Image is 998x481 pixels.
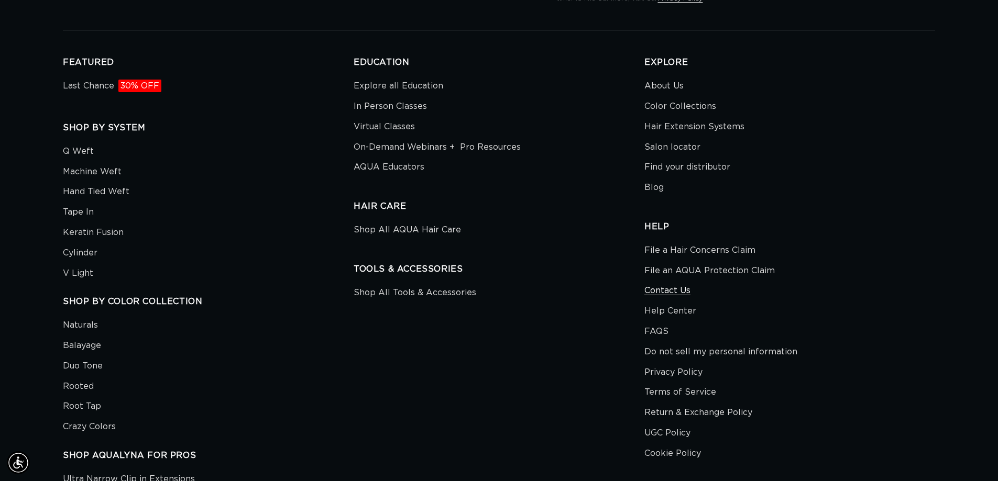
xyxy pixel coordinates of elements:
[644,301,696,321] a: Help Center
[118,80,161,92] span: 30% OFF
[354,96,427,117] a: In Person Classes
[354,264,644,275] h2: TOOLS & ACCESSORIES
[644,221,935,232] h2: HELP
[354,57,644,68] h2: EDUCATION
[644,261,775,281] a: File an AQUA Protection Claim
[63,122,354,133] h2: SHOP BY SYSTEM
[63,296,354,307] h2: SHOP BY COLOR COLLECTION
[644,362,703,383] a: Privacy Policy
[63,376,94,397] a: Rooted
[354,137,521,158] a: On-Demand Webinars + Pro Resources
[354,285,476,303] a: Shop All Tools & Accessories
[354,201,644,212] h2: HAIR CARE
[354,117,415,137] a: Virtual Classes
[63,263,93,284] a: V Light
[644,57,935,68] h2: EXPLORE
[354,222,461,240] a: Shop All AQUA Hair Care
[644,342,797,362] a: Do not sell my personal information
[63,417,116,437] a: Crazy Colors
[63,162,122,182] a: Machine Weft
[644,402,752,423] a: Return & Exchange Policy
[63,79,161,96] a: Last Chance30% OFF
[644,423,690,443] a: UGC Policy
[644,79,684,96] a: About Us
[63,144,94,162] a: Q Weft
[7,451,30,474] div: Accessibility Menu
[644,382,716,402] a: Terms of Service
[644,243,755,261] a: File a Hair Concerns Claim
[644,117,744,137] a: Hair Extension Systems
[63,222,124,243] a: Keratin Fusion
[63,202,94,222] a: Tape In
[644,443,701,464] a: Cookie Policy
[63,335,101,356] a: Balayage
[644,96,716,117] a: Color Collections
[63,356,103,376] a: Duo Tone
[644,281,690,301] a: Contact Us
[63,450,354,461] h2: SHOP AQUALYNA FOR PROS
[63,396,101,417] a: Root Tap
[63,243,97,263] a: Cylinder
[354,157,424,177] a: AQUA Educators
[63,57,354,68] h2: FEATURED
[644,321,668,342] a: FAQS
[354,79,443,96] a: Explore all Education
[63,182,129,202] a: Hand Tied Weft
[63,318,98,335] a: Naturals
[946,431,998,481] iframe: Chat Widget
[644,157,730,177] a: Find your distributor
[644,137,700,158] a: Salon locator
[644,177,664,198] a: Blog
